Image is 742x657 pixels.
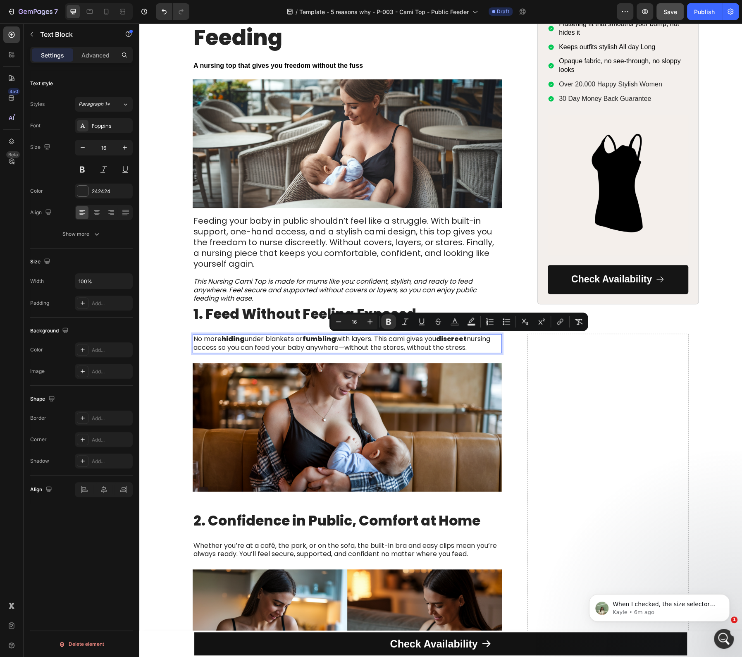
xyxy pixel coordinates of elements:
div: Font [30,122,41,129]
div: Align [30,207,53,218]
div: Corner [30,436,47,443]
div: Beta [6,151,20,158]
div: Size [30,142,52,153]
strong: hiding [82,311,105,320]
input: Auto [75,274,132,289]
p: Check Availability [432,250,513,262]
strong: A nursing top that gives you freedom without the fuss [54,39,224,46]
div: Size [30,256,52,268]
div: Padding [30,299,49,307]
p: 30 Day Money Back Guarantee [420,71,548,80]
div: Text style [30,80,53,87]
h2: Rich Text Editor. Editing area: main [53,488,363,508]
div: Show more [62,230,101,238]
div: Add... [92,368,131,375]
strong: Check Availability [251,615,338,626]
div: Image [30,368,45,375]
p: ⁠⁠⁠⁠⁠⁠⁠ [54,282,362,300]
span: Paragraph 1* [79,100,110,108]
div: Align [30,484,54,495]
span: 1 [731,616,737,623]
div: Styles [30,100,45,108]
div: 242424 [92,188,131,195]
span: Save [663,8,677,15]
div: Color [30,346,43,354]
img: gempages_579895121550508804-75fa6adb-bde8-4568-8c54-c56f69ed7038.png [53,340,363,468]
div: Add... [92,436,131,444]
strong: 1. Feed Without Feeling Exposed [54,281,277,301]
p: Whether you’re at a café, the park, or on the sofa, the built-in bra and easy clips mean you’re a... [54,518,362,536]
div: Rich Text Editor. Editing area: main [53,518,363,537]
p: No more under blankets or with layers. This cami gives you nursing access so you can feed your ba... [54,312,362,329]
p: This Nursing Cami Top is made for mums like you: confident, stylish, and ready to feed anywhere. ... [54,254,362,280]
strong: fumbling [163,311,197,320]
button: Publish [687,3,722,20]
strong: discreet [297,311,327,320]
div: Background [30,325,70,337]
div: Border [30,414,46,422]
div: Delete element [59,639,104,649]
p: Text Block [40,29,110,39]
div: 450 [8,88,20,95]
p: Feeding your baby in public shouldn’t feel like a struggle. With built-in support, one-hand acces... [54,192,362,246]
div: Rich Text Editor. Editing area: main [53,311,363,330]
button: Save [656,3,684,20]
div: Add... [92,346,131,354]
span: Keeps outfits stylish All day Long [420,20,516,27]
div: Add... [92,458,131,465]
p: Over 20.000 Happy Stylish Women [420,57,548,66]
button: Delete element [30,638,133,651]
iframe: Intercom notifications message [577,577,742,635]
div: Shape [30,394,57,405]
div: Publish [694,7,715,16]
img: gempages_579895121550508804-a0db424e-1c31-4106-9847-5ec3ba7a6fbf.png [408,91,549,232]
div: Add... [92,415,131,422]
span: Opaque fabric, no see-through, no sloppy looks [420,34,541,50]
button: Paragraph 1* [75,97,133,112]
span: Draft [497,8,509,15]
iframe: Intercom live chat [714,629,734,649]
div: Add... [92,300,131,307]
a: Check Availability [408,241,549,270]
strong: 2. Confidence in Public, Comfort at Home [54,488,341,507]
div: Color [30,187,43,195]
iframe: Design area [139,23,742,657]
p: Settings [41,51,64,60]
div: Undo/Redo [156,3,189,20]
div: Width [30,277,44,285]
button: Show more [30,227,133,241]
div: Poppins [92,122,131,130]
div: Editor contextual toolbar [329,313,588,331]
h2: Rich Text Editor. Editing area: main [53,282,363,301]
img: gempages_579895121550508804-d36a4842-154a-412b-b4d0-0414b6b37de7.png [53,56,363,185]
button: 7 [3,3,62,20]
p: 7 [54,7,58,17]
span: / [296,7,298,16]
p: Advanced [81,51,110,60]
div: Shadow [30,457,49,465]
span: Template - 5 reasons why - P-003 - Cami Top - Public Feeder [299,7,469,16]
p: ⁠⁠⁠⁠⁠⁠⁠ [54,489,362,507]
